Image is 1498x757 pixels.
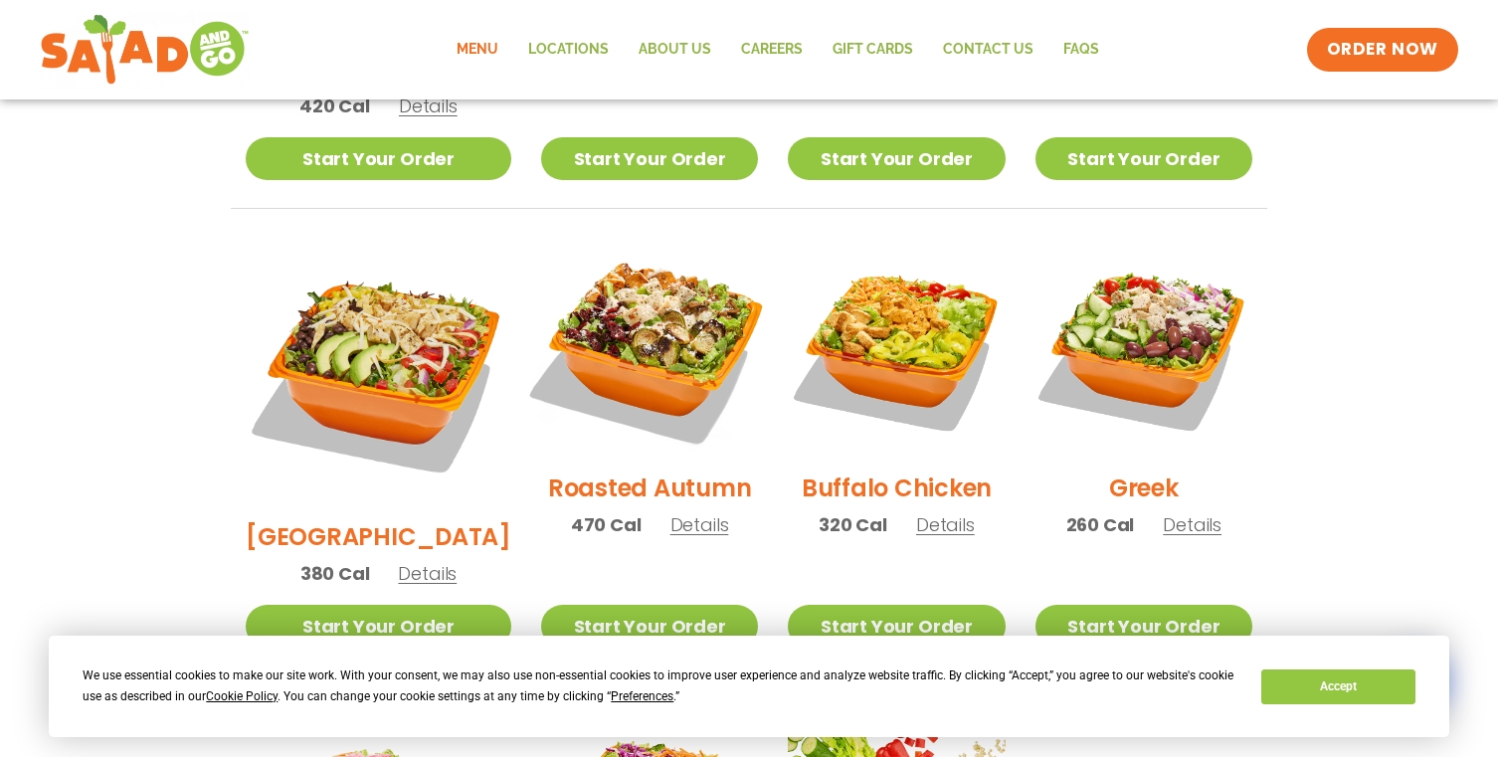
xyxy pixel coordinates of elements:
[802,471,992,505] h2: Buffalo Chicken
[624,27,726,73] a: About Us
[399,94,458,118] span: Details
[788,605,1005,648] a: Start Your Order
[513,27,624,73] a: Locations
[1163,512,1221,537] span: Details
[299,93,370,119] span: 420 Cal
[1066,511,1135,538] span: 260 Cal
[611,689,673,703] span: Preferences
[522,220,777,474] img: Product photo for Roasted Autumn Salad
[246,137,511,180] a: Start Your Order
[83,665,1237,707] div: We use essential cookies to make our site work. With your consent, we may also use non-essential ...
[1109,471,1179,505] h2: Greek
[916,512,975,537] span: Details
[1035,239,1252,456] img: Product photo for Greek Salad
[442,27,1114,73] nav: Menu
[1327,38,1438,62] span: ORDER NOW
[788,239,1005,456] img: Product photo for Buffalo Chicken Salad
[1261,669,1414,704] button: Accept
[206,689,278,703] span: Cookie Policy
[1035,137,1252,180] a: Start Your Order
[40,10,250,90] img: new-SAG-logo-768×292
[819,511,887,538] span: 320 Cal
[541,137,758,180] a: Start Your Order
[788,137,1005,180] a: Start Your Order
[398,561,457,586] span: Details
[246,239,511,504] img: Product photo for BBQ Ranch Salad
[246,605,511,648] a: Start Your Order
[1048,27,1114,73] a: FAQs
[541,605,758,648] a: Start Your Order
[548,471,752,505] h2: Roasted Autumn
[818,27,928,73] a: GIFT CARDS
[246,519,511,554] h2: [GEOGRAPHIC_DATA]
[49,636,1449,737] div: Cookie Consent Prompt
[300,560,370,587] span: 380 Cal
[571,511,642,538] span: 470 Cal
[670,512,729,537] span: Details
[1307,28,1458,72] a: ORDER NOW
[1035,605,1252,648] a: Start Your Order
[928,27,1048,73] a: Contact Us
[726,27,818,73] a: Careers
[442,27,513,73] a: Menu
